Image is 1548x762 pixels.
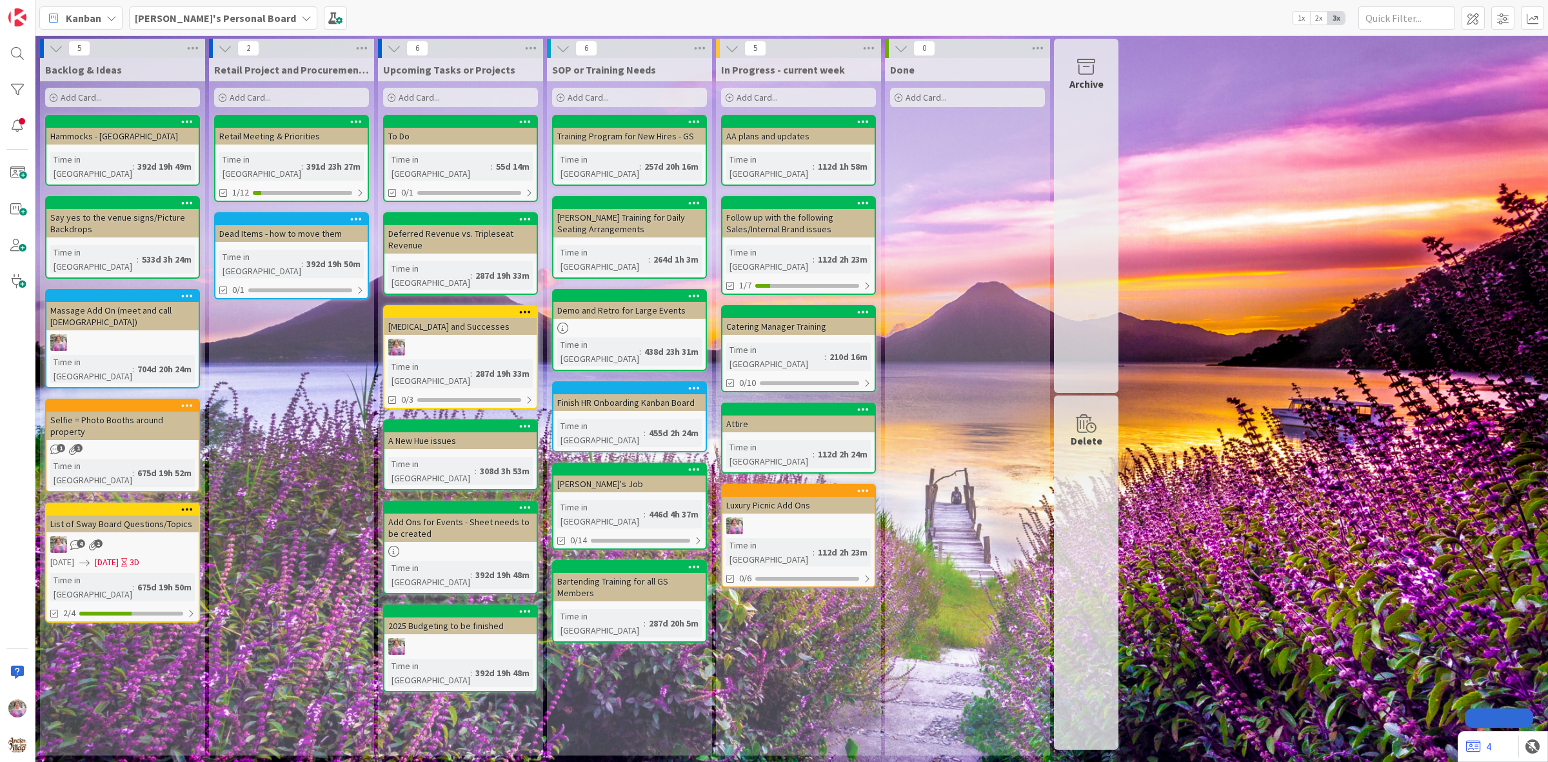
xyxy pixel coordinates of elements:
span: 0/1 [401,186,413,199]
div: [MEDICAL_DATA] and Successes [384,318,537,335]
span: [DATE] [95,556,119,569]
div: Time in [GEOGRAPHIC_DATA] [557,500,644,528]
span: 6 [575,41,597,56]
div: AA plans and updates [722,116,875,145]
div: Demo and Retro for Large Events [553,290,706,319]
span: In Progress - current week [721,63,845,76]
div: 392d 19h 50m [303,257,364,271]
div: Bartending Training for all GS Members [553,561,706,601]
img: OM [388,339,405,356]
div: Time in [GEOGRAPHIC_DATA] [557,419,644,447]
div: [PERSON_NAME] Training for Daily Seating Arrangements [553,209,706,237]
a: [PERSON_NAME] Training for Daily Seating ArrangementsTime in [GEOGRAPHIC_DATA]:264d 1h 3m [552,196,707,279]
a: Bartending Training for all GS MembersTime in [GEOGRAPHIC_DATA]:287d 20h 5m [552,560,707,643]
div: Massage Add On (meet and call [DEMOGRAPHIC_DATA]) [46,302,199,330]
div: 3D [130,556,139,569]
div: Time in [GEOGRAPHIC_DATA] [50,459,132,487]
span: : [644,426,646,440]
img: Visit kanbanzone.com [8,8,26,26]
div: Time in [GEOGRAPHIC_DATA] [219,250,301,278]
div: Time in [GEOGRAPHIC_DATA] [726,343,824,371]
span: 1x [1293,12,1310,25]
img: OM [8,699,26,717]
a: 4 [1466,739,1491,754]
span: 0/10 [739,376,756,390]
div: 287d 19h 33m [472,366,533,381]
div: OM [46,536,199,553]
div: [MEDICAL_DATA] and Successes [384,306,537,335]
div: Dead Items - how to move them [215,225,368,242]
div: Time in [GEOGRAPHIC_DATA] [726,152,813,181]
a: 2025 Budgeting to be finishedOMTime in [GEOGRAPHIC_DATA]:392d 19h 48m [383,605,538,692]
div: Attire [722,404,875,432]
div: 391d 23h 27m [303,159,364,174]
div: Massage Add On (meet and call [DEMOGRAPHIC_DATA]) [46,290,199,330]
span: 4 [77,539,85,548]
div: 704d 20h 24m [134,362,195,376]
div: List of Sway Board Questions/Topics [46,516,199,532]
div: 210d 16m [826,350,871,364]
a: AttireTime in [GEOGRAPHIC_DATA]:112d 2h 24m [721,403,876,474]
span: Add Card... [568,92,609,103]
a: To DoTime in [GEOGRAPHIC_DATA]:55d 14m0/1 [383,115,538,202]
a: Say yes to the venue signs/Picture BackdropsTime in [GEOGRAPHIC_DATA]:533d 3h 24m [45,196,200,279]
span: : [813,159,815,174]
a: Dead Items - how to move themTime in [GEOGRAPHIC_DATA]:392d 19h 50m0/1 [214,212,369,299]
img: OM [50,334,67,351]
div: Time in [GEOGRAPHIC_DATA] [388,261,470,290]
span: 1/12 [232,186,249,199]
span: 1 [94,539,103,548]
span: : [644,616,646,630]
a: [MEDICAL_DATA] and SuccessesOMTime in [GEOGRAPHIC_DATA]:287d 19h 33m0/3 [383,305,538,409]
div: Training Program for New Hires - GS [553,116,706,145]
a: Catering Manager TrainingTime in [GEOGRAPHIC_DATA]:210d 16m0/10 [721,305,876,392]
span: 6 [406,41,428,56]
div: Archive [1069,76,1104,92]
span: : [470,666,472,680]
div: OM [384,339,537,356]
div: Bartending Training for all GS Members [553,573,706,601]
div: Time in [GEOGRAPHIC_DATA] [50,245,137,274]
img: OM [388,638,405,655]
span: 2/4 [63,607,75,620]
div: Time in [GEOGRAPHIC_DATA] [50,152,132,181]
span: : [813,252,815,266]
span: 5 [744,41,766,56]
a: Demo and Retro for Large EventsTime in [GEOGRAPHIC_DATA]:438d 23h 31m [552,289,707,371]
span: 1 [57,444,65,452]
span: : [648,252,650,266]
div: Dead Items - how to move them [215,214,368,242]
span: 0/6 [739,572,751,585]
div: Time in [GEOGRAPHIC_DATA] [219,152,301,181]
a: Deferred Revenue vs. Tripleseat RevenueTime in [GEOGRAPHIC_DATA]:287d 19h 33m [383,212,538,295]
span: 1 [74,444,83,452]
div: 392d 19h 48m [472,666,533,680]
div: Selfie = Photo Booths around property [46,412,199,440]
span: 2 [237,41,259,56]
span: : [813,447,815,461]
div: 392d 19h 49m [134,159,195,174]
div: Deferred Revenue vs. Tripleseat Revenue [384,214,537,254]
span: [DATE] [50,556,74,569]
div: 446d 4h 37m [646,507,702,521]
div: Time in [GEOGRAPHIC_DATA] [388,457,475,485]
div: 455d 2h 24m [646,426,702,440]
span: : [639,345,641,359]
div: Retail Meeting & Priorities [215,116,368,145]
span: 0/14 [570,534,587,547]
div: Follow up with the following Sales/Internal Brand issues [722,209,875,237]
span: : [132,362,134,376]
span: 1/7 [739,279,751,292]
a: List of Sway Board Questions/TopicsOM[DATE][DATE]3DTime in [GEOGRAPHIC_DATA]:675d 19h 50m2/4 [45,503,200,623]
span: Done [890,63,915,76]
a: Hammocks - [GEOGRAPHIC_DATA]Time in [GEOGRAPHIC_DATA]:392d 19h 49m [45,115,200,186]
div: Time in [GEOGRAPHIC_DATA] [557,152,639,181]
div: OM [384,638,537,655]
span: : [824,350,826,364]
div: 2025 Budgeting to be finished [384,606,537,634]
span: : [475,464,477,478]
div: Retail Meeting & Priorities [215,128,368,145]
div: AA plans and updates [722,128,875,145]
img: OM [726,517,743,534]
div: Time in [GEOGRAPHIC_DATA] [388,561,470,589]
